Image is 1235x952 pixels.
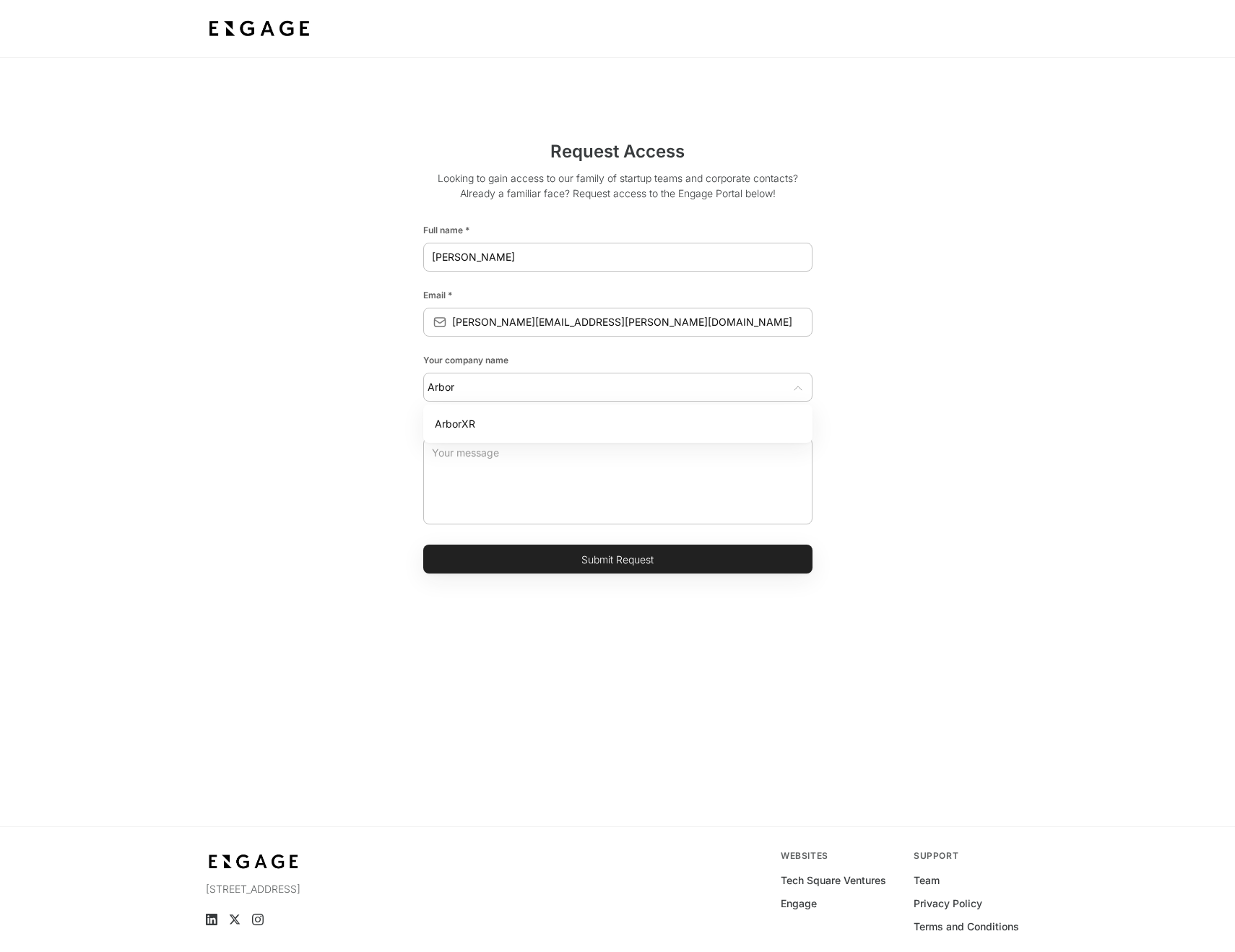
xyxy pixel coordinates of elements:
a: Privacy Policy [914,896,982,911]
button: Close [791,381,805,396]
a: Team [914,873,940,888]
div: Full name * [423,218,812,237]
a: LinkedIn [206,914,217,925]
a: Terms and Conditions [914,919,1019,934]
p: [STREET_ADDRESS] [206,882,456,896]
div: Support [914,850,1029,862]
div: Your company name [423,348,812,367]
input: Your Name [423,244,812,270]
img: bdf1fb74-1727-4ba0-a5bd-bc74ae9fc70b.jpeg [206,16,313,42]
button: Submit Request [423,545,812,574]
h2: Request Access [423,139,812,170]
img: bdf1fb74-1727-4ba0-a5bd-bc74ae9fc70b.jpeg [206,850,301,873]
li: ArborXR [423,410,812,437]
div: Email * [423,283,812,302]
a: X (Twitter) [229,914,240,925]
p: Looking to gain access to our family of startup teams and corporate contacts? Already a familiar ... [423,170,812,212]
a: Tech Square Ventures [781,873,886,888]
input: Your email [452,309,812,335]
a: Engage [781,896,817,911]
a: Instagram [252,914,264,925]
div: Websites [781,850,896,862]
ul: Social media [206,914,456,925]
